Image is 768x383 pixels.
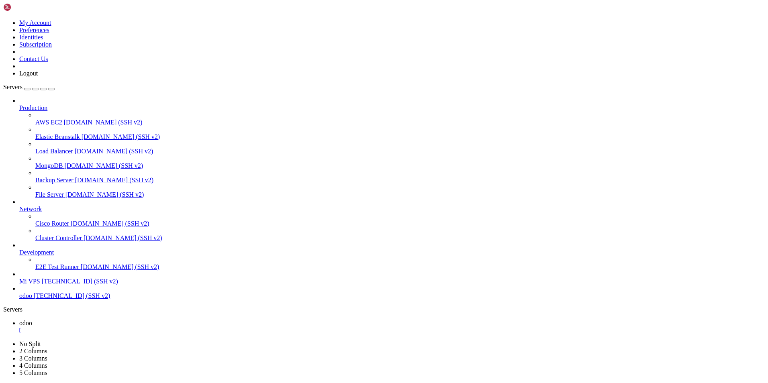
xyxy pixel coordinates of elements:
span: [DOMAIN_NAME] (SSH v2) [65,191,144,198]
a: 3 Columns [19,355,47,362]
a: My Account [19,19,51,26]
span: Cisco Router [35,220,69,227]
a: Logout [19,70,38,77]
li: AWS EC2 [DOMAIN_NAME] (SSH v2) [35,112,765,126]
a: File Server [DOMAIN_NAME] (SSH v2) [35,191,765,198]
span: Cluster Controller [35,234,82,241]
a: Subscription [19,41,52,48]
a: 2 Columns [19,348,47,354]
x-row: operador@[TECHNICAL_ID]'s password: [3,10,664,17]
a: 4 Columns [19,362,47,369]
li: odoo [TECHNICAL_ID] (SSH v2) [19,285,765,299]
li: Mi VPS [TECHNICAL_ID] (SSH v2) [19,271,765,285]
span: Production [19,104,47,111]
li: E2E Test Runner [DOMAIN_NAME] (SSH v2) [35,256,765,271]
li: Cisco Router [DOMAIN_NAME] (SSH v2) [35,213,765,227]
span: [DOMAIN_NAME] (SSH v2) [71,220,149,227]
a: MongoDB [DOMAIN_NAME] (SSH v2) [35,162,765,169]
li: Cluster Controller [DOMAIN_NAME] (SSH v2) [35,227,765,242]
li: File Server [DOMAIN_NAME] (SSH v2) [35,184,765,198]
span: [TECHNICAL_ID] (SSH v2) [42,278,118,285]
a: AWS EC2 [DOMAIN_NAME] (SSH v2) [35,119,765,126]
span: [DOMAIN_NAME] (SSH v2) [81,263,159,270]
span: Network [19,206,42,212]
li: Backup Server [DOMAIN_NAME] (SSH v2) [35,169,765,184]
span: AWS EC2 [35,119,62,126]
li: Network [19,198,765,242]
a: 5 Columns [19,369,47,376]
span: odoo [19,292,32,299]
span: [DOMAIN_NAME] (SSH v2) [84,234,162,241]
a: Contact Us [19,55,48,62]
a:  [19,327,765,334]
a: Elastic Beanstalk [DOMAIN_NAME] (SSH v2) [35,133,765,141]
img: Shellngn [3,3,49,11]
span: Elastic Beanstalk [35,133,80,140]
a: Backup Server [DOMAIN_NAME] (SSH v2) [35,177,765,184]
a: Servers [3,84,55,90]
span: Servers [3,84,22,90]
span: [TECHNICAL_ID] (SSH v2) [34,292,110,299]
span: odoo [19,320,32,326]
li: Production [19,97,765,198]
a: Preferences [19,26,49,33]
a: No Split [19,340,41,347]
span: File Server [35,191,64,198]
a: Identities [19,34,43,41]
div: Servers [3,306,765,313]
li: Development [19,242,765,271]
span: E2E Test Runner [35,263,79,270]
a: odoo [TECHNICAL_ID] (SSH v2) [19,292,765,299]
span: Development [19,249,54,256]
a: Load Balancer [DOMAIN_NAME] (SSH v2) [35,148,765,155]
a: E2E Test Runner [DOMAIN_NAME] (SSH v2) [35,263,765,271]
a: Network [19,206,765,213]
li: MongoDB [DOMAIN_NAME] (SSH v2) [35,155,765,169]
x-row: Access denied [3,3,664,10]
div: (37, 1) [129,10,132,17]
span: Mi VPS [19,278,40,285]
a: Mi VPS [TECHNICAL_ID] (SSH v2) [19,278,765,285]
span: [DOMAIN_NAME] (SSH v2) [64,162,143,169]
li: Elastic Beanstalk [DOMAIN_NAME] (SSH v2) [35,126,765,141]
li: Load Balancer [DOMAIN_NAME] (SSH v2) [35,141,765,155]
a: Development [19,249,765,256]
span: [DOMAIN_NAME] (SSH v2) [82,133,160,140]
a: Cisco Router [DOMAIN_NAME] (SSH v2) [35,220,765,227]
span: [DOMAIN_NAME] (SSH v2) [75,148,153,155]
span: [DOMAIN_NAME] (SSH v2) [75,177,154,183]
span: Backup Server [35,177,74,183]
a: Cluster Controller [DOMAIN_NAME] (SSH v2) [35,234,765,242]
span: Load Balancer [35,148,73,155]
span: MongoDB [35,162,63,169]
span: [DOMAIN_NAME] (SSH v2) [64,119,143,126]
a: Production [19,104,765,112]
a: odoo [19,320,765,334]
